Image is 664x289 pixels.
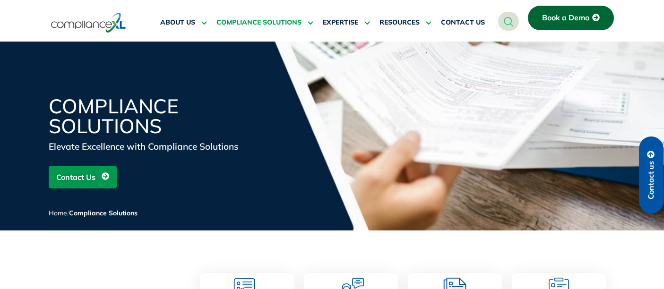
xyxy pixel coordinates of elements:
span: ABOUT US [160,18,195,27]
span: CONTACT US [441,18,485,27]
span: Compliance Solutions [69,209,138,217]
span: RESOURCES [379,18,420,27]
span: EXPERTISE [323,18,358,27]
a: COMPLIANCE SOLUTIONS [216,11,313,34]
a: navsearch-button [498,12,519,31]
a: Home [49,209,67,217]
span: Book a Demo [542,14,589,22]
a: ABOUT US [160,11,207,34]
span: / [49,209,138,217]
div: Elevate Excellence with Compliance Solutions [49,140,276,153]
span: Contact Us [56,168,95,186]
a: EXPERTISE [323,11,370,34]
h1: Compliance Solutions [49,96,276,136]
a: Contact Us [49,166,117,188]
a: RESOURCES [379,11,431,34]
a: Contact us [639,136,664,213]
span: COMPLIANCE SOLUTIONS [216,18,302,27]
img: logo-one.svg [51,12,126,34]
span: Contact us [647,161,655,199]
a: CONTACT US [441,11,485,34]
a: Book a Demo [528,6,614,30]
